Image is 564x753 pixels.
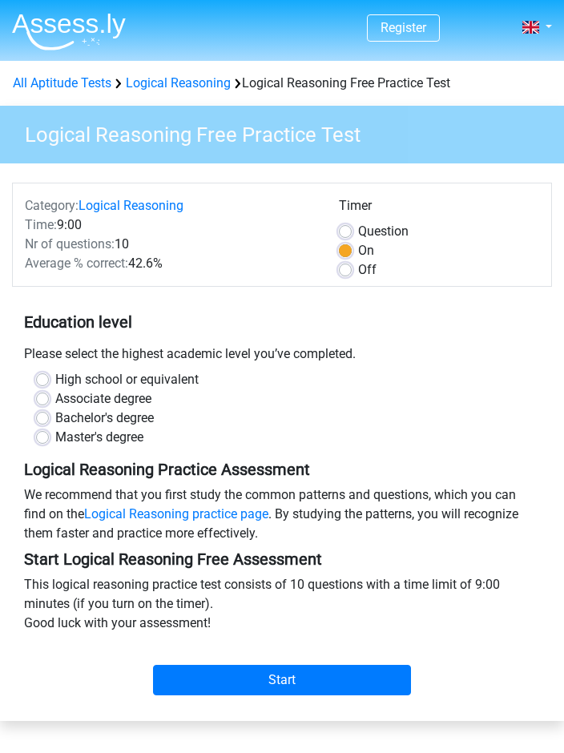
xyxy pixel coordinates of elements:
h5: Start Logical Reasoning Free Assessment [24,550,540,569]
img: Assessly [12,13,126,50]
label: Master's degree [55,428,143,447]
span: Nr of questions: [25,236,115,252]
a: Register [381,20,426,35]
label: Question [358,222,409,241]
a: All Aptitude Tests [13,75,111,91]
label: High school or equivalent [55,370,199,389]
input: Start [153,665,411,695]
div: This logical reasoning practice test consists of 10 questions with a time limit of 9:00 minutes (... [12,575,552,639]
a: Logical Reasoning [79,198,183,213]
a: Logical Reasoning practice page [84,506,268,521]
div: 42.6% [13,254,327,273]
span: Category: [25,198,79,213]
div: Timer [339,196,539,222]
label: Bachelor's degree [55,409,154,428]
label: Associate degree [55,389,151,409]
div: 9:00 [13,215,327,235]
h5: Logical Reasoning Practice Assessment [24,460,540,479]
label: Off [358,260,377,280]
h5: Education level [24,306,540,338]
div: We recommend that you first study the common patterns and questions, which you can find on the . ... [12,485,552,550]
div: Logical Reasoning Free Practice Test [6,74,558,93]
a: Logical Reasoning [126,75,231,91]
div: 10 [13,235,327,254]
h3: Logical Reasoning Free Practice Test [18,116,552,147]
span: Time: [25,217,57,232]
span: Average % correct: [25,256,128,271]
label: On [358,241,374,260]
div: Please select the highest academic level you’ve completed. [12,344,552,370]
